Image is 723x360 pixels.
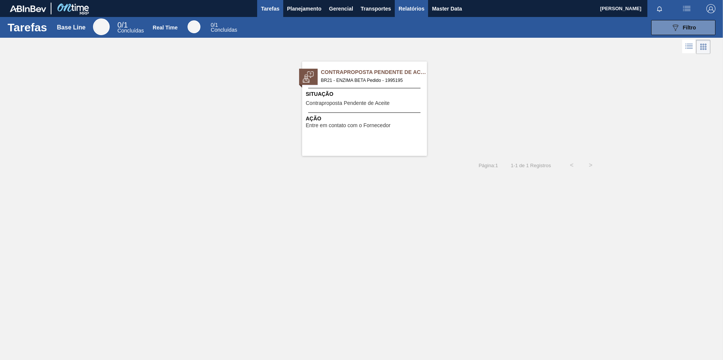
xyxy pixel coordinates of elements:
[306,90,425,98] span: Situação
[117,22,144,33] div: Base Line
[432,4,462,13] span: Master Data
[10,5,46,12] img: TNhmsLtSVTkK8tSr43FrP2fwEKptu5GPRR3wAAAABJRU5ErkJggg==
[188,20,200,33] div: Real Time
[8,23,47,32] h1: Tarefas
[581,156,600,175] button: >
[682,4,691,13] img: userActions
[651,20,715,35] button: Filtro
[303,71,314,83] img: status
[321,76,421,85] span: BR21 - ENZIMA BETA Pedido - 1995195
[287,4,321,13] span: Planejamento
[683,25,696,31] span: Filtro
[117,28,144,34] span: Concluídas
[93,18,110,35] div: Base Line
[211,27,237,33] span: Concluídas
[399,4,424,13] span: Relatórios
[117,21,121,29] span: 0
[117,21,128,29] span: / 1
[306,115,425,123] span: Ação
[706,4,715,13] img: Logout
[57,24,86,31] div: Base Line
[562,156,581,175] button: <
[509,163,551,168] span: 1 - 1 de 1 Registros
[329,4,353,13] span: Gerencial
[211,23,237,32] div: Real Time
[153,25,178,31] div: Real Time
[211,22,218,28] span: / 1
[321,68,427,76] span: Contraproposta Pendente de Aceite
[211,22,214,28] span: 0
[306,100,390,106] span: Contraproposta Pendente de Aceite
[261,4,279,13] span: Tarefas
[361,4,391,13] span: Transportes
[696,40,711,54] div: Visão em Cards
[306,123,391,128] span: Entre em contato com o Fornecedor
[647,3,672,14] button: Notificações
[682,40,696,54] div: Visão em Lista
[479,163,498,168] span: Página : 1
